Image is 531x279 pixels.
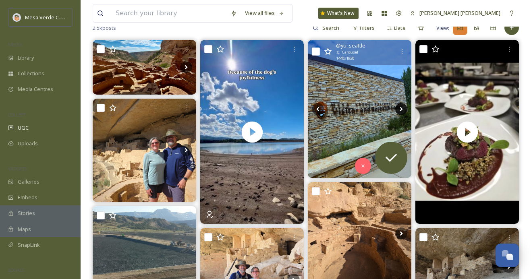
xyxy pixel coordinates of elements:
[8,267,24,273] span: SOCIALS
[336,56,354,61] span: 1440 x 1920
[419,9,500,17] span: [PERSON_NAME] [PERSON_NAME]
[25,13,75,21] span: Mesa Verde Country
[394,24,406,32] span: Date
[318,20,344,36] input: Search
[436,24,449,32] span: View:
[18,54,34,62] span: Library
[18,124,29,132] span: UGC
[200,40,304,224] video: How to fall in love with your life ⬇️ • rescue a dog • let their happiness guide the way • repeat...
[18,225,31,233] span: Maps
[18,241,40,249] span: SnapLink
[318,8,359,19] a: What's New
[18,140,38,147] span: Uploads
[336,42,365,50] span: @ yu_seattle
[406,5,504,21] a: [PERSON_NAME] [PERSON_NAME]
[241,5,288,21] a: View all files
[8,41,22,48] span: MEDIA
[415,40,519,224] img: thumbnail
[13,13,21,21] img: MVC%20SnapSea%20logo%20%281%29.png
[93,24,116,32] span: 2.5k posts
[93,99,196,202] img: We also took the ranger guided tour of the Cliff Palace. This is the largest cliff dwelling in Me...
[93,40,196,95] img: Adventure is out there! #MesaVerde #nationalparks
[112,4,226,22] input: Search your library
[18,85,53,93] span: Media Centres
[18,194,37,201] span: Embeds
[18,70,44,77] span: Collections
[308,40,411,178] img: 【 #roadtripusa 🚗1週間の旅の備忘録】 📍 #nationalparks trip #southwestroadtrip 🚗Day3🚗 #mesaverdenationapark ...
[496,244,519,267] button: Open Chat
[18,209,35,217] span: Stories
[18,178,39,186] span: Galleries
[8,165,27,172] span: WIDGETS
[415,40,519,224] video: We dont only create menus by the season. We also create menus for the occasion! Book a Chefs Tabl...
[8,112,25,118] span: COLLECT
[200,40,304,224] img: thumbnail
[360,24,375,32] span: Filters
[342,50,358,55] span: Carousel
